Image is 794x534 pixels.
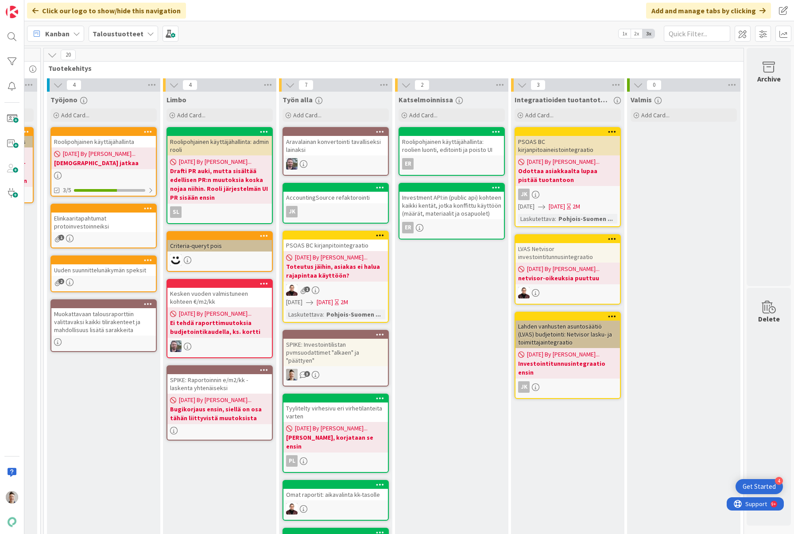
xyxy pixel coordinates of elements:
a: Criteria-queryt poisMH [167,231,273,272]
div: ER [399,222,504,233]
a: Muokattavaan talousraporttiin valittavaksi kaikki tilirakenteet ja mahdollisuus lisätä sarakkeita [50,299,157,352]
b: Investointitunnusintegraatio ensin [518,359,617,377]
div: JK [518,381,530,393]
div: JK [518,189,530,200]
span: Add Card... [641,111,670,119]
div: Laskutettava [518,214,555,224]
div: Pohjois-Suomen ... [556,214,615,224]
div: Criteria-queryt pois [167,240,272,252]
div: Muokattavaan talousraporttiin valittavaksi kaikki tilirakenteet ja mahdollisuus lisätä sarakkeita [51,300,156,336]
div: Laskutettava [286,310,323,319]
b: [PERSON_NAME], korjataan se ensin [286,433,385,451]
div: 4 [775,477,783,485]
a: Tyylitelty virhesivu eri virhetilanteita varten[DATE] By [PERSON_NAME]...[PERSON_NAME], korjataan... [283,394,389,473]
div: Add and manage tabs by clicking [646,3,771,19]
a: SPIKE: Raportoinnin e/m2/kk -laskenta yhtenäiseksi[DATE] By [PERSON_NAME]...Bugikorjaus ensin, si... [167,365,273,441]
a: AccountingSource refaktorointiJK [283,183,389,224]
b: netvisor-oikeuksia puuttuu [518,274,617,282]
span: Katselmoinnissa [399,95,453,104]
div: Archive [757,74,781,84]
div: sl [167,206,272,218]
span: [DATE] [518,202,534,211]
div: TN [283,369,388,380]
div: Omat raportit: aikavalinta kk-tasolle [283,481,388,500]
div: Roolipohjainen käyttäjähallinta: roolien luonti, editointi ja poisto UI [399,136,504,155]
div: JK [283,206,388,217]
div: PL [286,455,298,467]
div: PSOAS BC kirjanpitoaineistointegraatio [515,136,620,155]
span: Add Card... [293,111,321,119]
a: Kesken vuoden valmistuneen kohteen €/m2/kk[DATE] By [PERSON_NAME]...Ei tehdä raporttimuutoksia bu... [167,279,273,358]
div: JK [515,189,620,200]
span: : [555,214,556,224]
img: MH [170,254,182,266]
span: Add Card... [525,111,554,119]
span: Support [19,1,40,12]
div: Get Started [743,482,776,491]
a: Investment API:in (public api) kohteen kaikki kentät, jotka konffittu käyttöön (määrät, materiaal... [399,183,505,240]
div: Muokattavaan talousraporttiin valittavaksi kaikki tilirakenteet ja mahdollisuus lisätä sarakkeita [51,308,156,336]
a: PSOAS BC kirjanpitoaineistointegraatio[DATE] By [PERSON_NAME]...Odottaa asiakkaalta lupaa pistää ... [515,127,621,227]
span: Kanban [45,28,70,39]
b: Taloustuotteet [93,29,143,38]
span: Limbo [167,95,186,104]
a: Aravalainan konvertointi tavalliseksi lainaksiTK [283,127,389,176]
span: Integraatioiden tuotantotestaus [515,95,611,104]
span: [DATE] By [PERSON_NAME]... [527,350,600,359]
div: PSOAS BC kirjanpitointegraatio [283,240,388,251]
div: Delete [758,313,780,324]
div: SPIKE: Raportoinnin e/m2/kk -laskenta yhtenäiseksi [167,366,272,394]
img: TN [286,369,298,380]
div: Open Get Started checklist, remaining modules: 4 [736,479,783,494]
div: Roolipohjainen käyttäjähallinta: admin rooli [167,136,272,155]
a: SPIKE: Investointilistan pvmsuodattimet "alkaen" ja "päättyen"TN [283,330,389,387]
div: Omat raportit: aikavalinta kk-tasolle [283,489,388,500]
div: Criteria-queryt pois [167,232,272,252]
span: 1x [619,29,631,38]
div: Tyylitelty virhesivu eri virhetilanteita varten [283,402,388,422]
span: Tuotekehitys [48,64,732,73]
span: Add Card... [177,111,205,119]
div: AccountingSource refaktorointi [283,192,388,203]
span: Työjono [50,95,77,104]
div: Roolipohjainen käyttäjähallinta [51,128,156,147]
div: SPIKE: Investointilistan pvmsuodattimet "alkaen" ja "päättyen" [283,339,388,366]
div: SPIKE: Investointilistan pvmsuodattimet "alkaen" ja "päättyen" [283,331,388,366]
div: 2M [573,202,580,211]
div: Lahden vanhusten asuntosäätiö (LVAS) budjetointi: Netvisor lasku- ja toimittajaintegraatio [515,321,620,348]
div: PSOAS BC kirjanpitointegraatio [283,232,388,251]
div: Aravalainan konvertointi tavalliseksi lainaksi [283,136,388,155]
img: TN [6,491,18,503]
div: PL [283,455,388,467]
div: Kesken vuoden valmistuneen kohteen €/m2/kk [167,288,272,307]
a: Elinkaaritapahtumat protoinvestoinneiksi [50,204,157,248]
b: Bugikorjaus ensin, siellä on osa tähän liittyvistä muutoksista [170,405,269,422]
span: 7 [298,80,314,90]
span: 3x [643,29,655,38]
span: 2 [58,279,64,284]
div: Uuden suunnittelunäkymän speksit [51,264,156,276]
b: Drafti PR auki, mutta sisältää edellisen PR:n muutoksia koska nojaa niihin. Rooli järjestelmän UI... [170,166,269,202]
span: : [323,310,324,319]
div: AccountingSource refaktorointi [283,184,388,203]
a: Lahden vanhusten asuntosäätiö (LVAS) budjetointi: Netvisor lasku- ja toimittajaintegraatio[DATE] ... [515,312,621,399]
input: Quick Filter... [664,26,730,42]
img: avatar [6,516,18,528]
div: AA [283,503,388,515]
div: sl [170,206,182,218]
div: MH [167,254,272,266]
div: JK [515,381,620,393]
a: Roolipohjainen käyttäjähallinta: roolien luonti, editointi ja poisto UIER [399,127,505,176]
div: Elinkaaritapahtumat protoinvestoinneiksi [51,213,156,232]
a: Omat raportit: aikavalinta kk-tasolleAA [283,480,389,521]
span: [DATE] By [PERSON_NAME]... [63,149,136,159]
div: Elinkaaritapahtumat protoinvestoinneiksi [51,205,156,232]
a: Roolipohjainen käyttäjähallinta: admin rooli[DATE] By [PERSON_NAME]...Drafti PR auki, mutta sisäl... [167,127,273,224]
span: 3 [304,371,310,377]
span: Työn alla [283,95,313,104]
img: AA [518,287,530,298]
div: ER [402,158,414,170]
div: ER [402,222,414,233]
span: [DATE] By [PERSON_NAME]... [295,253,368,262]
span: Valmis [631,95,652,104]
